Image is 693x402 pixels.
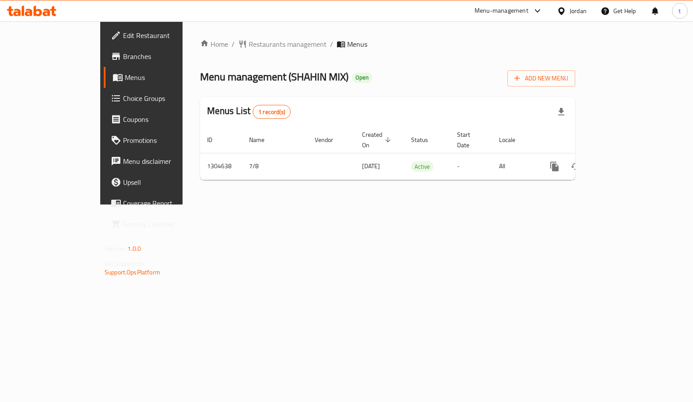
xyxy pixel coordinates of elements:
[123,135,209,146] span: Promotions
[362,129,394,150] span: Created On
[123,30,209,41] span: Edit Restaurant
[411,161,433,172] div: Active
[544,156,565,177] button: more
[200,67,348,87] span: Menu management ( SHAHIN MIX )
[105,243,126,254] span: Version:
[104,214,216,235] a: Grocery Checklist
[475,6,528,16] div: Menu-management
[565,156,586,177] button: Change Status
[104,88,216,109] a: Choice Groups
[104,67,216,88] a: Menus
[249,39,327,49] span: Restaurants management
[104,193,216,214] a: Coverage Report
[104,46,216,67] a: Branches
[200,39,575,49] nav: breadcrumb
[253,108,290,116] span: 1 record(s)
[450,153,492,180] td: -
[411,135,440,145] span: Status
[105,267,160,278] a: Support.OpsPlatform
[507,70,575,87] button: Add New Menu
[127,243,141,254] span: 1.0.0
[105,258,145,269] span: Get support on:
[123,114,209,125] span: Coupons
[242,153,308,180] td: 7/8
[457,129,482,150] span: Start Date
[104,109,216,130] a: Coupons
[200,153,242,180] td: 1304638
[232,39,235,49] li: /
[104,151,216,172] a: Menu disclaimer
[347,39,367,49] span: Menus
[238,39,327,49] a: Restaurants management
[315,135,345,145] span: Vendor
[123,93,209,104] span: Choice Groups
[499,135,527,145] span: Locale
[411,162,433,172] span: Active
[537,127,635,153] th: Actions
[123,219,209,229] span: Grocery Checklist
[123,51,209,62] span: Branches
[125,72,209,83] span: Menus
[123,156,209,166] span: Menu disclaimer
[123,177,209,187] span: Upsell
[362,160,380,172] span: [DATE]
[104,172,216,193] a: Upsell
[207,104,291,119] h2: Menus List
[249,135,276,145] span: Name
[104,25,216,46] a: Edit Restaurant
[200,127,635,180] table: enhanced table
[514,73,568,84] span: Add New Menu
[492,153,537,180] td: All
[352,73,372,83] div: Open
[104,130,216,151] a: Promotions
[551,101,572,122] div: Export file
[330,39,333,49] li: /
[352,74,372,81] span: Open
[679,6,681,16] span: t
[253,105,291,119] div: Total records count
[207,135,224,145] span: ID
[123,198,209,208] span: Coverage Report
[570,6,587,16] div: Jordan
